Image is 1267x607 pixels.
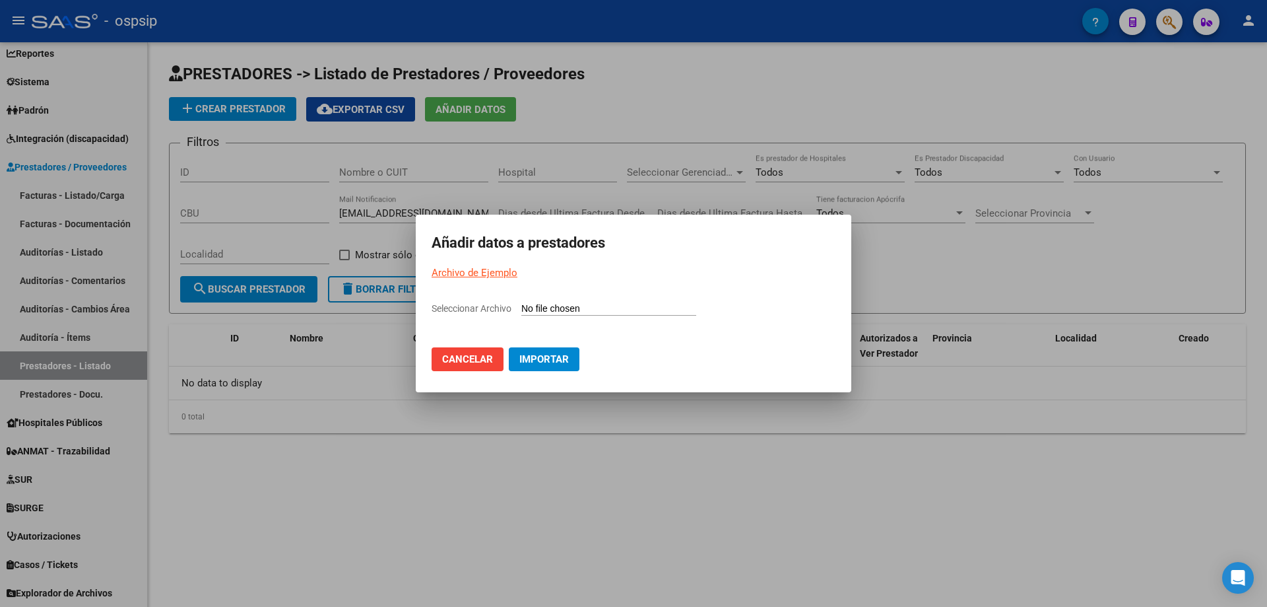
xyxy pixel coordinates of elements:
[432,231,835,256] h2: Añadir datos a prestadores
[432,267,517,279] a: Archivo de Ejemplo
[519,353,569,365] span: Importar
[432,347,504,371] button: Cancelar
[432,303,511,314] span: Seleccionar Archivo
[509,347,579,371] button: Importar
[442,353,493,365] span: Cancelar
[1222,562,1254,594] div: Open Intercom Messenger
